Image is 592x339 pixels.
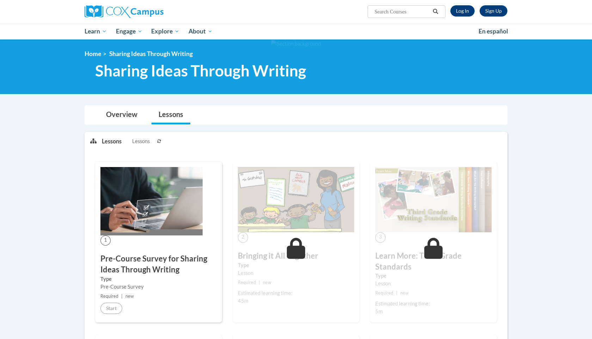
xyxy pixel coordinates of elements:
[375,290,393,296] span: Required
[238,289,354,297] div: Estimated learning time:
[184,23,217,39] a: About
[100,283,217,291] div: Pre-Course Survey
[121,294,123,299] span: |
[396,290,397,296] span: |
[100,303,122,314] button: Start
[238,232,248,242] span: 2
[151,27,179,36] span: Explore
[116,27,142,36] span: Engage
[109,50,193,57] span: Sharing Ideas Through Writing
[479,27,508,35] span: En español
[375,251,492,272] h3: Learn More: Third Grade Standards
[400,290,409,296] span: new
[85,5,218,18] a: Cox Campus
[74,23,518,39] div: Main menu
[238,251,354,261] h3: Bringing it All Together
[238,167,354,233] img: Course Image
[99,106,144,124] a: Overview
[375,167,492,233] img: Course Image
[238,269,354,277] div: Lesson
[100,167,203,235] img: Course Image
[80,23,111,39] a: Learn
[375,308,383,314] span: 5m
[152,106,190,124] a: Lessons
[100,235,111,246] span: 1
[259,280,260,285] span: |
[111,23,147,39] a: Engage
[100,294,118,299] span: Required
[147,23,184,39] a: Explore
[238,298,248,304] span: 45m
[480,5,507,17] a: Register
[102,137,122,145] p: Lessons
[375,232,386,242] span: 3
[189,27,212,36] span: About
[100,253,217,275] h3: Pre-Course Survey for Sharing Ideas Through Writing
[125,294,134,299] span: new
[375,280,492,288] div: Lesson
[238,261,354,269] label: Type
[271,40,321,48] img: Section background
[85,50,101,57] a: Home
[474,24,513,39] a: En español
[85,27,107,36] span: Learn
[100,275,217,283] label: Type
[374,7,430,16] input: Search Courses
[450,5,475,17] a: Log In
[375,300,492,308] div: Estimated learning time:
[238,280,256,285] span: Required
[95,61,306,80] span: Sharing Ideas Through Writing
[430,7,441,16] button: Search
[132,137,150,145] span: Lessons
[85,5,164,18] img: Cox Campus
[263,280,271,285] span: new
[375,272,492,280] label: Type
